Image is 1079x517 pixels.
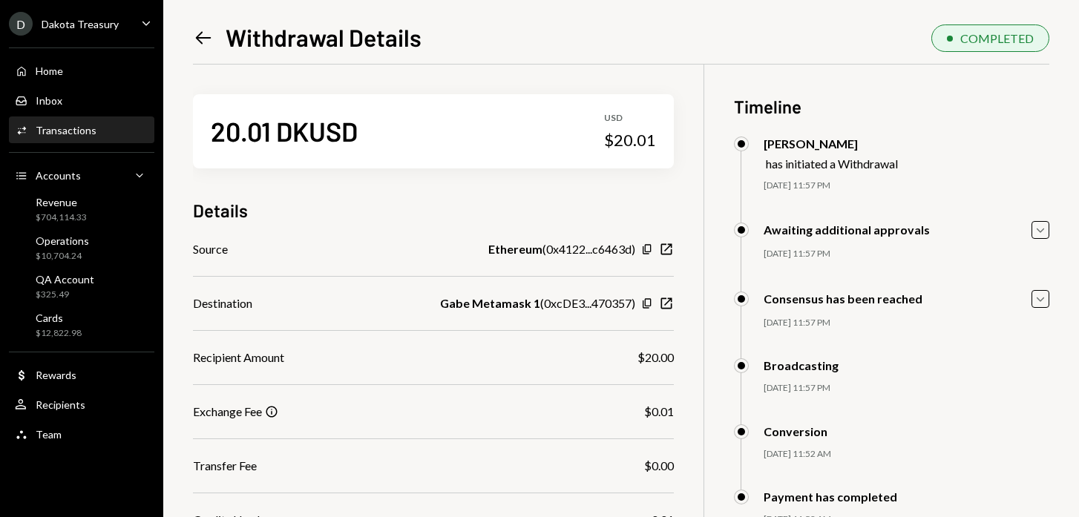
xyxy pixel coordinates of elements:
[488,240,542,258] b: Ethereum
[9,12,33,36] div: D
[193,403,262,421] div: Exchange Fee
[36,369,76,381] div: Rewards
[764,248,1049,260] div: [DATE] 11:57 PM
[764,292,922,306] div: Consensus has been reached
[193,240,228,258] div: Source
[36,428,62,441] div: Team
[644,457,674,475] div: $0.00
[9,421,154,447] a: Team
[764,317,1049,329] div: [DATE] 11:57 PM
[42,18,119,30] div: Dakota Treasury
[9,116,154,143] a: Transactions
[734,94,1049,119] h3: Timeline
[36,273,94,286] div: QA Account
[36,250,89,263] div: $10,704.24
[604,112,656,125] div: USD
[9,57,154,84] a: Home
[36,398,85,411] div: Recipients
[36,94,62,107] div: Inbox
[766,157,898,171] div: has initiated a Withdrawal
[36,289,94,301] div: $325.49
[764,382,1049,395] div: [DATE] 11:57 PM
[9,230,154,266] a: Operations$10,704.24
[36,124,96,136] div: Transactions
[764,424,827,438] div: Conversion
[36,211,87,224] div: $704,114.33
[488,240,635,258] div: ( 0x4122...c6463d )
[644,403,674,421] div: $0.01
[764,136,898,151] div: [PERSON_NAME]
[637,349,674,366] div: $20.00
[440,294,635,312] div: ( 0xcDE3...470357 )
[764,223,930,237] div: Awaiting additional approvals
[36,327,82,340] div: $12,822.98
[193,457,257,475] div: Transfer Fee
[9,162,154,188] a: Accounts
[36,234,89,247] div: Operations
[211,114,358,148] div: 20.01 DKUSD
[226,22,422,52] h1: Withdrawal Details
[9,269,154,304] a: QA Account$325.49
[9,307,154,343] a: Cards$12,822.98
[960,31,1034,45] div: COMPLETED
[36,312,82,324] div: Cards
[193,198,248,223] h3: Details
[9,361,154,388] a: Rewards
[193,294,252,312] div: Destination
[36,169,81,182] div: Accounts
[193,349,284,366] div: Recipient Amount
[36,65,63,77] div: Home
[9,191,154,227] a: Revenue$704,114.33
[36,196,87,208] div: Revenue
[764,490,897,504] div: Payment has completed
[9,87,154,113] a: Inbox
[9,391,154,418] a: Recipients
[604,130,656,151] div: $20.01
[764,358,839,372] div: Broadcasting
[440,294,540,312] b: Gabe Metamask 1
[764,180,1049,192] div: [DATE] 11:57 PM
[764,448,1049,461] div: [DATE] 11:52 AM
